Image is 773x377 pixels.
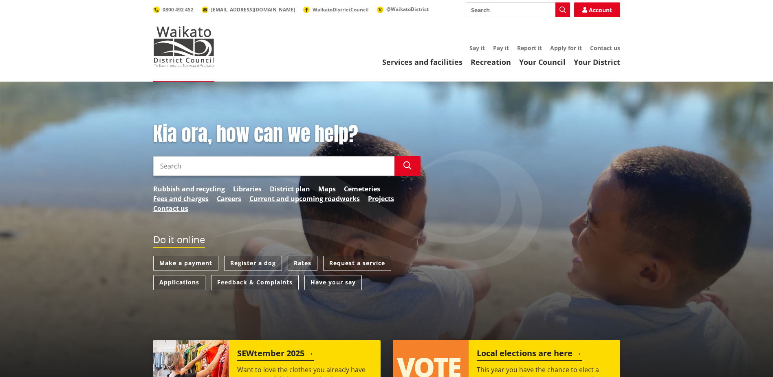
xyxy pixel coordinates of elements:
[153,256,218,271] a: Make a payment
[344,184,380,194] a: Cemeteries
[233,184,262,194] a: Libraries
[224,256,282,271] a: Register a dog
[471,57,511,67] a: Recreation
[574,2,620,17] a: Account
[153,204,188,213] a: Contact us
[153,184,225,194] a: Rubbish and recycling
[153,234,205,248] h2: Do it online
[386,6,429,13] span: @WaikatoDistrict
[493,44,509,52] a: Pay it
[303,6,369,13] a: WaikatoDistrictCouncil
[153,194,209,204] a: Fees and charges
[211,275,299,290] a: Feedback & Complaints
[153,156,394,176] input: Search input
[288,256,317,271] a: Rates
[153,275,205,290] a: Applications
[249,194,360,204] a: Current and upcoming roadworks
[519,57,566,67] a: Your Council
[153,122,421,146] h1: Kia ora, how can we help?
[153,26,214,67] img: Waikato District Council - Te Kaunihera aa Takiwaa o Waikato
[590,44,620,52] a: Contact us
[377,6,429,13] a: @WaikatoDistrict
[153,6,194,13] a: 0800 492 452
[313,6,369,13] span: WaikatoDistrictCouncil
[382,57,462,67] a: Services and facilities
[270,184,310,194] a: District plan
[477,348,582,361] h2: Local elections are here
[163,6,194,13] span: 0800 492 452
[517,44,542,52] a: Report it
[574,57,620,67] a: Your District
[466,2,570,17] input: Search input
[211,6,295,13] span: [EMAIL_ADDRESS][DOMAIN_NAME]
[323,256,391,271] a: Request a service
[237,348,314,361] h2: SEWtember 2025
[550,44,582,52] a: Apply for it
[217,194,241,204] a: Careers
[202,6,295,13] a: [EMAIL_ADDRESS][DOMAIN_NAME]
[304,275,362,290] a: Have your say
[318,184,336,194] a: Maps
[469,44,485,52] a: Say it
[368,194,394,204] a: Projects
